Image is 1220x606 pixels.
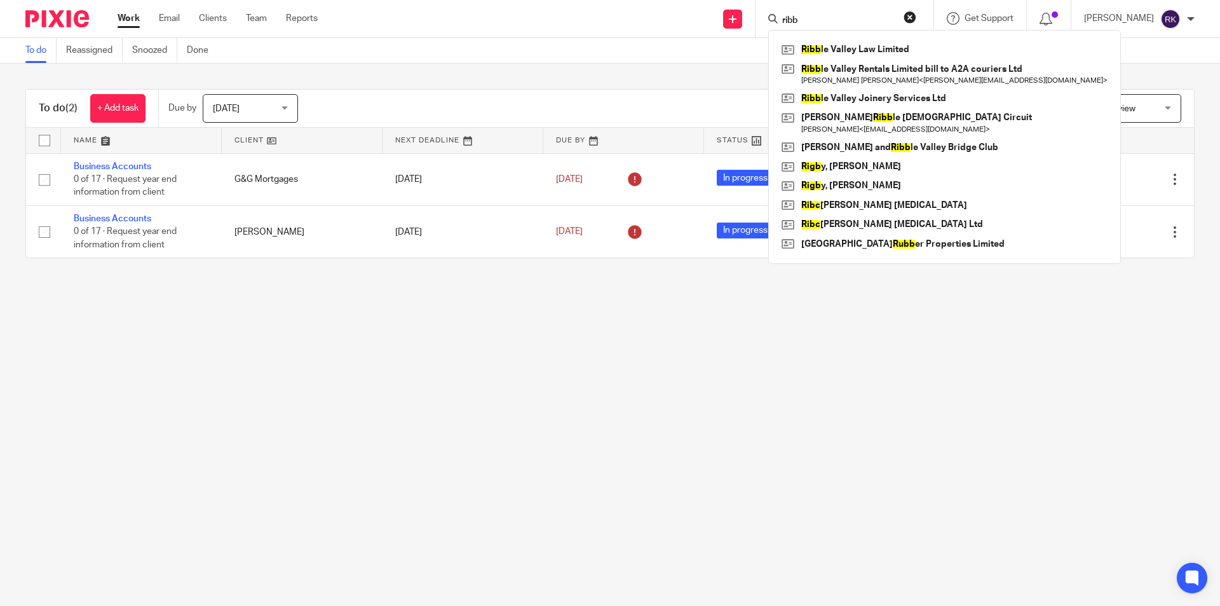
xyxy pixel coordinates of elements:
p: Due by [168,102,196,114]
a: Email [159,12,180,25]
img: svg%3E [1160,9,1181,29]
button: Clear [904,11,916,24]
a: Business Accounts [74,162,151,171]
a: Team [246,12,267,25]
input: Search [781,15,895,27]
td: [PERSON_NAME] [222,205,383,258]
td: G&G Mortgages [222,153,383,205]
h1: To do [39,102,78,115]
span: 0 of 17 · Request year end information from client [74,175,177,197]
a: Reports [286,12,318,25]
a: Clients [199,12,227,25]
a: Done [187,38,218,63]
span: 0 of 17 · Request year end information from client [74,228,177,250]
a: + Add task [90,94,146,123]
span: [DATE] [556,175,583,184]
span: [DATE] [556,228,583,237]
td: [DATE] [383,153,543,205]
p: [PERSON_NAME] [1084,12,1154,25]
span: In progress [717,170,774,186]
span: Get Support [965,14,1013,23]
span: (2) [65,103,78,113]
a: Reassigned [66,38,123,63]
td: [DATE] [383,205,543,258]
span: In progress [717,223,774,238]
img: Pixie [25,10,89,27]
a: Business Accounts [74,214,151,223]
a: Work [118,12,140,25]
span: [DATE] [213,104,240,113]
a: To do [25,38,57,63]
a: Snoozed [132,38,177,63]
